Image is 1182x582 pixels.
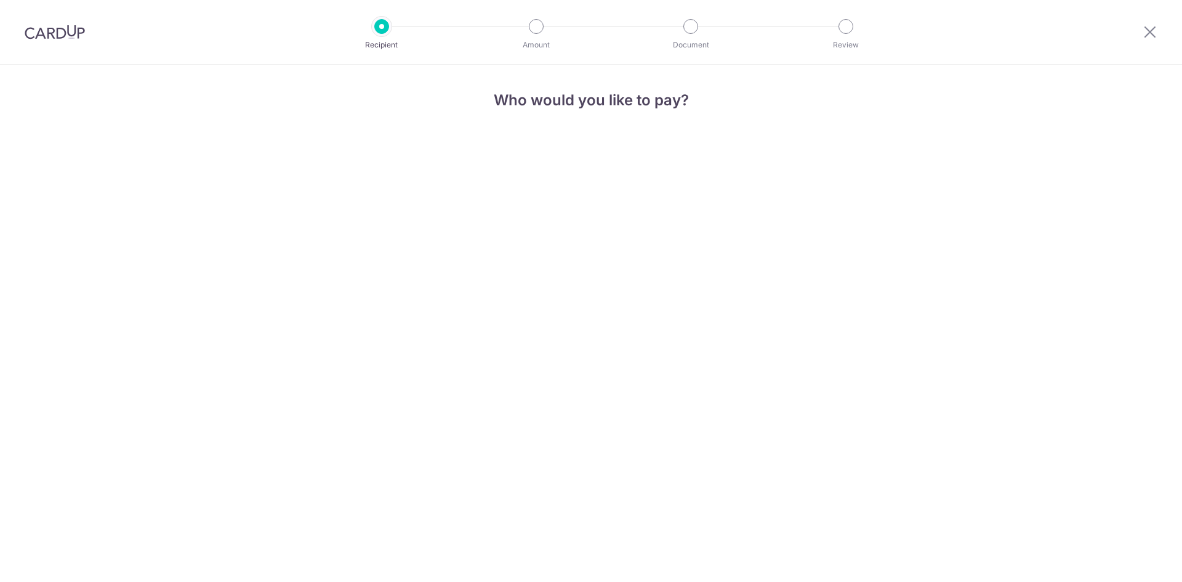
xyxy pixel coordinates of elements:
[800,39,891,51] p: Review
[1103,545,1170,576] iframe: Opens a widget where you can find more information
[491,39,582,51] p: Amount
[25,25,85,39] img: CardUp
[336,39,427,51] p: Recipient
[426,89,756,111] h4: Who would you like to pay?
[645,39,736,51] p: Document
